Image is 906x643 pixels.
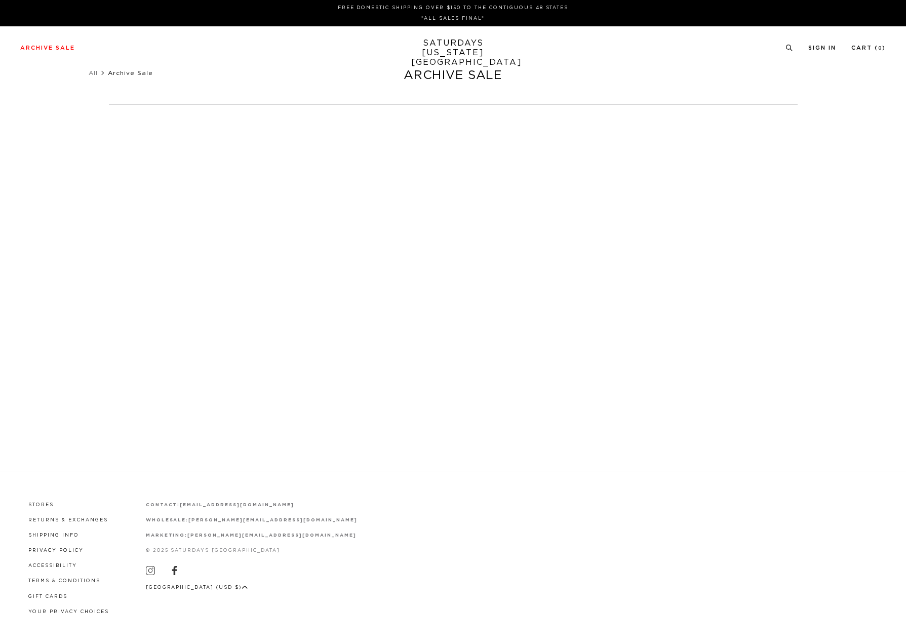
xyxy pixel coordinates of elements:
a: Privacy Policy [28,548,84,553]
a: Stores [28,503,54,507]
a: Terms & Conditions [28,579,100,583]
a: All [89,70,98,76]
a: Archive Sale [20,45,75,51]
button: [GEOGRAPHIC_DATA] (USD $) [146,584,248,591]
strong: contact: [146,503,180,507]
a: Accessibility [28,563,77,568]
a: Sign In [808,45,836,51]
a: Cart (0) [851,45,886,51]
a: SATURDAYS[US_STATE][GEOGRAPHIC_DATA] [411,39,495,67]
strong: marketing: [146,533,188,538]
a: Shipping Info [28,533,79,538]
span: Archive Sale [108,70,153,76]
strong: wholesale: [146,518,189,522]
a: [EMAIL_ADDRESS][DOMAIN_NAME] [180,503,294,507]
a: [PERSON_NAME][EMAIL_ADDRESS][DOMAIN_NAME] [187,533,356,538]
p: FREE DOMESTIC SHIPPING OVER $150 TO THE CONTIGUOUS 48 STATES [24,4,882,12]
small: 0 [878,46,882,51]
a: Returns & Exchanges [28,518,108,522]
a: Gift Cards [28,594,67,599]
p: *ALL SALES FINAL* [24,15,882,22]
a: [PERSON_NAME][EMAIL_ADDRESS][DOMAIN_NAME] [188,518,357,522]
a: Your privacy choices [28,610,109,614]
p: © 2025 Saturdays [GEOGRAPHIC_DATA] [146,547,358,554]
